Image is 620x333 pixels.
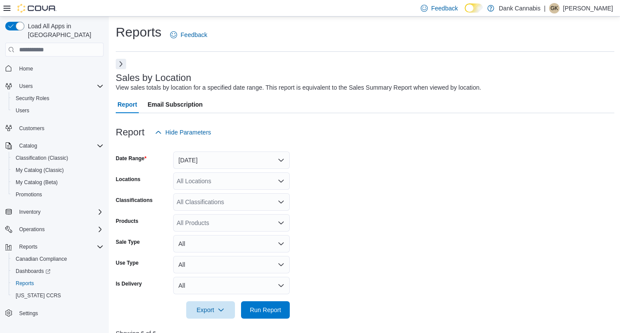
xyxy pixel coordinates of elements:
button: [US_STATE] CCRS [9,289,107,302]
span: Feedback [181,30,207,39]
span: Settings [16,308,104,319]
a: Dashboards [9,265,107,277]
span: Classification (Classic) [12,153,104,163]
span: Settings [19,310,38,317]
a: Feedback [167,26,211,44]
a: Settings [16,308,41,319]
button: Inventory [2,206,107,218]
span: Reports [16,280,34,287]
span: Security Roles [12,93,104,104]
span: Inventory [19,209,40,215]
label: Use Type [116,259,138,266]
button: Operations [16,224,48,235]
button: Home [2,62,107,74]
label: Is Delivery [116,280,142,287]
button: Open list of options [278,178,285,185]
span: [US_STATE] CCRS [16,292,61,299]
button: All [173,256,290,273]
span: My Catalog (Classic) [16,167,64,174]
span: Security Roles [16,95,49,102]
button: Promotions [9,188,107,201]
span: Catalog [16,141,104,151]
button: My Catalog (Classic) [9,164,107,176]
p: [PERSON_NAME] [563,3,613,13]
span: My Catalog (Beta) [12,177,104,188]
span: Report [117,96,137,113]
a: Classification (Classic) [12,153,72,163]
span: Promotions [16,191,42,198]
button: Security Roles [9,92,107,104]
a: Security Roles [12,93,53,104]
a: My Catalog (Beta) [12,177,61,188]
div: View sales totals by location for a specified date range. This report is equivalent to the Sales ... [116,83,481,92]
a: Promotions [12,189,46,200]
span: Promotions [12,189,104,200]
button: All [173,235,290,252]
div: Gurpreet Kalkat [549,3,560,13]
span: Reports [19,243,37,250]
button: Run Report [241,301,290,319]
span: Classification (Classic) [16,155,68,161]
img: Cova [17,4,57,13]
button: Classification (Classic) [9,152,107,164]
p: | [544,3,546,13]
button: Users [2,80,107,92]
span: Reports [16,242,104,252]
button: Reports [16,242,41,252]
span: Washington CCRS [12,290,104,301]
h3: Sales by Location [116,73,191,83]
a: Canadian Compliance [12,254,70,264]
label: Locations [116,176,141,183]
a: My Catalog (Classic) [12,165,67,175]
span: Inventory [16,207,104,217]
span: Users [16,81,104,91]
button: Catalog [2,140,107,152]
button: [DATE] [173,151,290,169]
button: Users [16,81,36,91]
label: Sale Type [116,239,140,246]
button: Reports [9,277,107,289]
button: Inventory [16,207,44,217]
span: Customers [16,123,104,134]
h3: Report [116,127,144,138]
button: Operations [2,223,107,235]
span: Run Report [250,306,281,314]
button: Users [9,104,107,117]
button: Hide Parameters [151,124,214,141]
a: Dashboards [12,266,54,276]
span: Dashboards [12,266,104,276]
button: Open list of options [278,198,285,205]
span: Users [19,83,33,90]
button: Next [116,59,126,69]
span: Customers [19,125,44,132]
span: Users [16,107,29,114]
span: Home [19,65,33,72]
label: Date Range [116,155,147,162]
span: Export [191,301,230,319]
span: My Catalog (Beta) [16,179,58,186]
span: Operations [19,226,45,233]
span: Operations [16,224,104,235]
button: My Catalog (Beta) [9,176,107,188]
span: Reports [12,278,104,289]
a: Customers [16,123,48,134]
button: Catalog [16,141,40,151]
span: Email Subscription [147,96,203,113]
span: My Catalog (Classic) [12,165,104,175]
button: All [173,277,290,294]
a: Users [12,105,33,116]
a: Home [16,64,37,74]
button: Reports [2,241,107,253]
span: Feedback [431,4,458,13]
label: Classifications [116,197,153,204]
input: Dark Mode [465,3,483,13]
button: Open list of options [278,219,285,226]
button: Export [186,301,235,319]
span: GK [550,3,558,13]
a: [US_STATE] CCRS [12,290,64,301]
span: Home [16,63,104,74]
a: Reports [12,278,37,289]
p: Dank Cannabis [499,3,540,13]
span: Canadian Compliance [12,254,104,264]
